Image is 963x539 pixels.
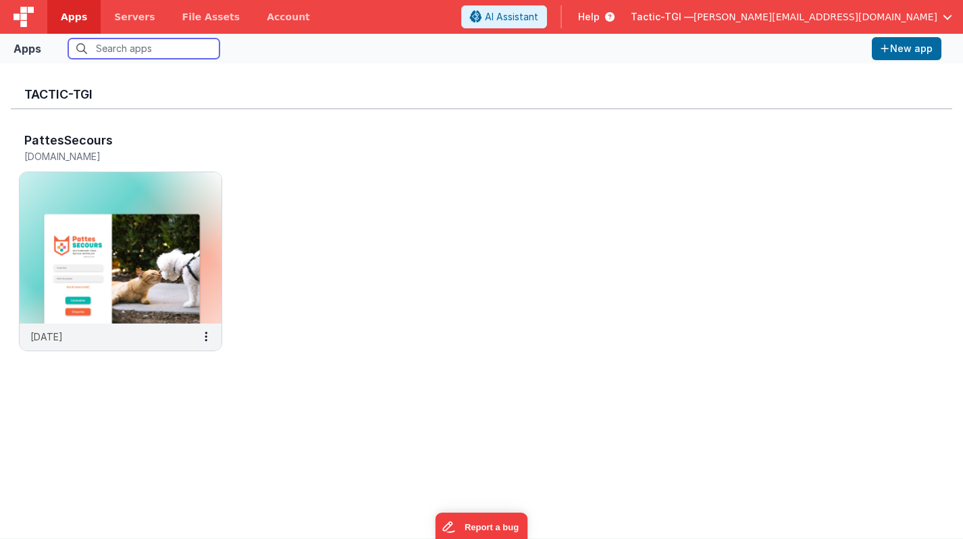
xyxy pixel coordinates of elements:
[694,10,937,24] span: [PERSON_NAME][EMAIL_ADDRESS][DOMAIN_NAME]
[461,5,547,28] button: AI Assistant
[30,330,63,344] p: [DATE]
[872,37,941,60] button: New app
[24,88,939,101] h3: Tactic-TGI
[182,10,240,24] span: File Assets
[14,41,41,57] div: Apps
[61,10,87,24] span: Apps
[578,10,600,24] span: Help
[631,10,694,24] span: Tactic-TGI —
[631,10,952,24] button: Tactic-TGI — [PERSON_NAME][EMAIL_ADDRESS][DOMAIN_NAME]
[68,38,219,59] input: Search apps
[114,10,155,24] span: Servers
[24,151,188,161] h5: [DOMAIN_NAME]
[24,134,113,147] h3: PattesSecours
[485,10,538,24] span: AI Assistant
